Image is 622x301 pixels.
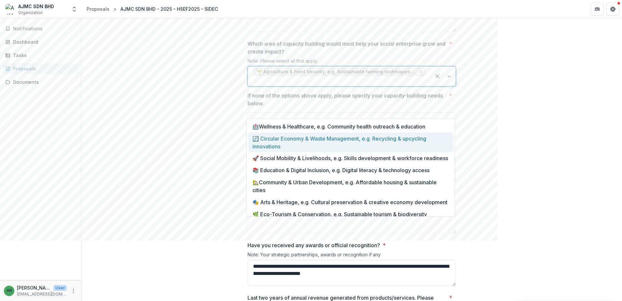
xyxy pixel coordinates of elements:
[247,252,456,260] div: Note: Your strategic partnerships, awards or recognition if any
[18,10,43,16] span: Organization
[247,92,446,107] p: If none of the options above apply, please specify your capacity-building needs below.
[13,79,73,85] div: Documents
[87,6,109,12] div: Proposals
[247,40,446,55] p: Which area of capacity building would most help your social enterprise grow and create impact?
[248,152,453,164] div: 🚀 Social Mobility & Livelihoods, e.g. Skills development & workforce readiness
[248,132,453,152] div: 🔄 Circular Economy & Waste Management, e.g. Recycling & upcycling innovations
[247,58,456,66] div: Note: Please select all that apply.
[248,164,453,176] div: 📚 Education & Digital Inclusion, e.g. Digital literacy & technology access
[84,4,220,14] nav: breadcrumb
[13,26,76,32] span: Notifications
[3,37,78,47] a: Dashboard
[248,196,453,208] div: 🎭 Arts & Heritage, e.g. Cultural preservation & creative economy development
[3,77,78,87] a: Documents
[248,120,453,132] div: 🏥Wellness & Healthcare, e.g. Community health outreach & education
[69,287,77,295] button: More
[84,4,112,14] a: Proposals
[5,4,16,14] img: AJMC SDN BHD
[248,208,453,228] div: 🌿 Eco-Tourism & Conservation, e.g. Sustainable tourism & biodiversity protection
[13,52,73,59] div: Tasks
[70,3,79,16] button: Open entity switcher
[248,176,453,196] div: 🏡Community & Urban Development, e.g. Affordable housing & sustainable cities
[591,3,604,16] button: Partners
[17,291,67,297] p: [EMAIL_ADDRESS][DOMAIN_NAME]
[13,38,73,45] div: Dashboard
[120,6,218,12] div: AJMC SDN BHD - 2025 - HSEF2025 - SIDEC
[432,71,443,82] div: Clear selected options
[17,284,51,291] p: [PERSON_NAME]
[418,68,423,75] div: Remove 🌱 Agriculture & Food Security, e.g. Sustainable farming techniques & climate resilience
[3,50,78,61] a: Tasks
[3,63,78,74] a: Proposals
[13,65,73,72] div: Proposals
[18,3,54,10] div: AJMC SDN BHD
[606,3,619,16] button: Get Help
[257,69,416,75] span: 🌱 Agriculture & Food Security, e.g. Sustainable farming techniques & climate resilience
[7,289,12,293] div: Alvin Shah Bin Mohd Remi
[247,241,380,249] p: Have you received any awards or official recognition?
[53,285,67,291] p: User
[3,23,78,34] button: Notifications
